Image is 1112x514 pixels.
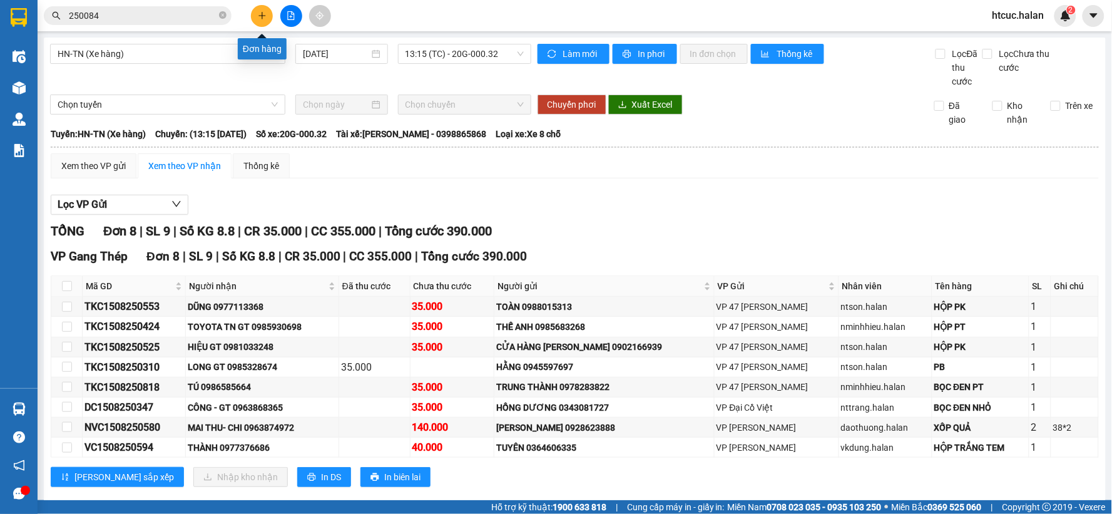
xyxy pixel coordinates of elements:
[188,360,336,374] div: LONG GT 0985328674
[761,49,772,59] span: bar-chart
[219,10,227,22] span: close-circle
[146,249,180,264] span: Đơn 8
[258,11,267,20] span: plus
[188,340,336,354] div: HIỆU GT 0981033248
[412,299,492,314] div: 35.000
[412,439,492,455] div: 40.000
[51,195,188,215] button: Lọc VP Gửi
[717,360,837,374] div: VP 47 [PERSON_NAME]
[751,44,824,64] button: bar-chartThống kê
[13,113,26,126] img: warehouse-icon
[728,500,882,514] span: Miền Nam
[13,431,25,443] span: question-circle
[303,47,369,61] input: 15/08/2025
[83,398,186,418] td: DC1508250347
[932,276,1029,297] th: Tên hàng
[238,38,287,59] div: Đơn hàng
[303,98,369,111] input: Chọn ngày
[344,249,347,264] span: |
[638,47,667,61] span: In phơi
[422,249,528,264] span: Tổng cước 390.000
[61,473,69,483] span: sort-ascending
[189,279,325,293] span: Người nhận
[13,460,25,471] span: notification
[717,401,837,414] div: VP Đại Cồ Việt
[155,127,247,141] span: Chuyến: (13:15 [DATE])
[715,357,839,378] td: VP 47 Trần Khát Chân
[1061,99,1098,113] span: Trên xe
[680,44,748,64] button: In đơn chọn
[278,249,282,264] span: |
[553,502,606,512] strong: 1900 633 818
[309,5,331,27] button: aim
[839,276,932,297] th: Nhân viên
[613,44,677,64] button: printerIn phơi
[117,31,523,46] li: 271 - [PERSON_NAME] - [GEOGRAPHIC_DATA] - [GEOGRAPHIC_DATA]
[991,500,993,514] span: |
[384,470,421,484] span: In biên lai
[715,378,839,398] td: VP 47 Trần Khát Chân
[51,467,184,487] button: sort-ascending[PERSON_NAME] sắp xếp
[1031,439,1049,455] div: 1
[251,5,273,27] button: plus
[715,297,839,317] td: VP 47 Trần Khát Chân
[140,224,143,239] span: |
[188,441,336,455] div: THÀNH 0977376686
[623,49,633,59] span: printer
[496,127,561,141] span: Loại xe: Xe 8 chỗ
[219,11,227,19] span: close-circle
[58,95,278,114] span: Chọn tuyến
[1051,276,1099,297] th: Ghi chú
[412,339,492,355] div: 35.000
[947,47,982,88] span: Lọc Đã thu cước
[13,81,26,95] img: warehouse-icon
[13,403,26,416] img: warehouse-icon
[982,8,1054,23] span: htcuc.halan
[193,467,288,487] button: downloadNhập kho nhận
[379,224,382,239] span: |
[341,359,408,375] div: 35.000
[84,399,183,415] div: DC1508250347
[412,319,492,334] div: 35.000
[496,380,712,394] div: TRUNG THÀNH 0978283822
[51,224,84,239] span: TỔNG
[1031,379,1049,395] div: 1
[718,279,826,293] span: VP Gửi
[627,500,725,514] span: Cung cấp máy in - giấy in:
[287,11,295,20] span: file-add
[84,339,183,355] div: TKC1508250525
[406,95,524,114] span: Chọn chuyến
[51,129,146,139] b: Tuyến: HN-TN (Xe hàng)
[146,224,170,239] span: SL 9
[58,44,278,63] span: HN-TN (Xe hàng)
[336,127,486,141] span: Tài xế: [PERSON_NAME] - 0398865868
[717,340,837,354] div: VP 47 [PERSON_NAME]
[412,399,492,415] div: 35.000
[548,49,558,59] span: sync
[61,159,126,173] div: Xem theo VP gửi
[339,276,411,297] th: Đã thu cước
[84,319,183,334] div: TKC1508250424
[280,5,302,27] button: file-add
[608,95,683,115] button: downloadXuất Excel
[934,401,1027,414] div: BỌC ĐEN NHỎ
[496,340,712,354] div: CỬA HÀNG [PERSON_NAME] 0902166939
[717,300,837,314] div: VP 47 [PERSON_NAME]
[892,500,982,514] span: Miền Bắc
[717,421,837,434] div: VP [PERSON_NAME]
[69,9,217,23] input: Tìm tên, số ĐT hoặc mã đơn
[13,144,26,157] img: solution-icon
[103,224,136,239] span: Đơn 8
[52,11,61,20] span: search
[51,249,128,264] span: VP Gang Thép
[86,279,173,293] span: Mã GD
[715,317,839,337] td: VP 47 Trần Khát Chân
[188,421,336,434] div: MAI THU- CHI 0963874972
[1060,10,1071,21] img: icon-new-feature
[188,320,336,334] div: TOYOTA TN GT 0985930698
[1067,6,1076,14] sup: 2
[1031,419,1049,435] div: 2
[370,473,379,483] span: printer
[83,438,186,458] td: VC1508250594
[216,249,219,264] span: |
